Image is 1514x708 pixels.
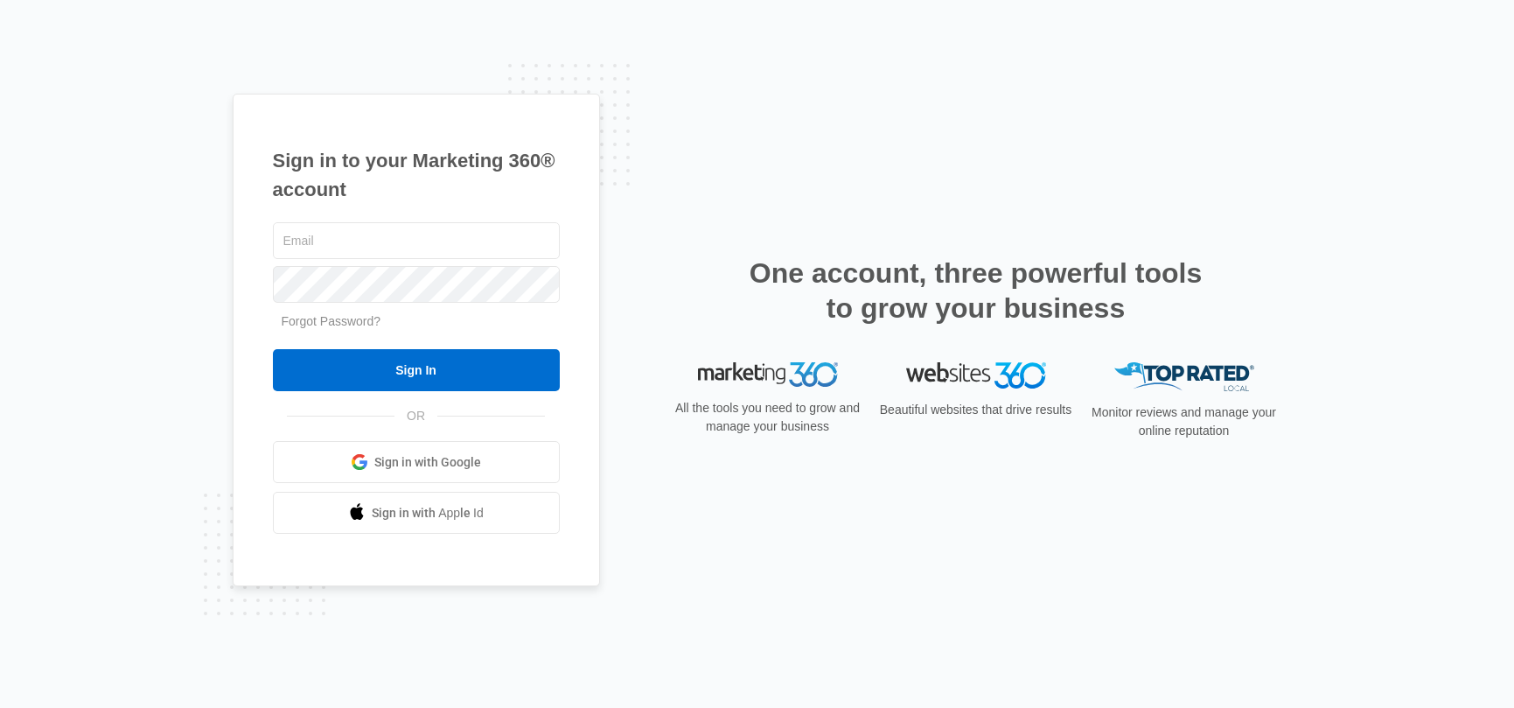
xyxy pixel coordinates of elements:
span: Sign in with Google [374,453,481,472]
img: Top Rated Local [1114,362,1254,391]
img: Marketing 360 [698,362,838,387]
span: Sign in with Apple Id [372,504,484,522]
a: Forgot Password? [282,314,381,328]
span: OR [394,407,437,425]
img: Websites 360 [906,362,1046,388]
input: Sign In [273,349,560,391]
p: All the tools you need to grow and manage your business [670,399,866,436]
a: Sign in with Google [273,441,560,483]
p: Beautiful websites that drive results [878,401,1074,419]
p: Monitor reviews and manage your online reputation [1086,403,1282,440]
input: Email [273,222,560,259]
h1: Sign in to your Marketing 360® account [273,146,560,204]
h2: One account, three powerful tools to grow your business [744,256,1208,326]
a: Sign in with Apple Id [273,492,560,534]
